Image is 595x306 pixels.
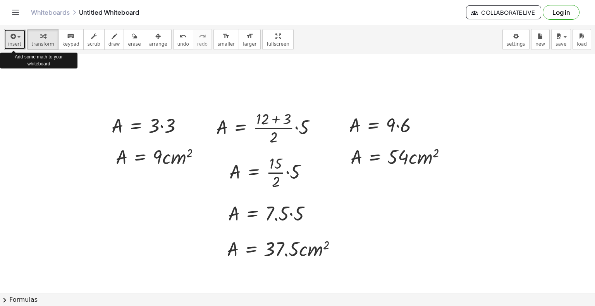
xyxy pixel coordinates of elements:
[88,41,100,47] span: scrub
[108,41,120,47] span: draw
[466,5,541,19] button: Collaborate Live
[473,9,535,16] span: Collaborate Live
[502,29,530,50] button: settings
[543,5,580,20] button: Log in
[9,6,22,19] button: Toggle navigation
[551,29,571,50] button: save
[83,29,105,50] button: scrub
[577,41,587,47] span: load
[213,29,239,50] button: format_sizesmaller
[243,41,256,47] span: larger
[124,29,145,50] button: erase
[31,9,70,16] a: Whiteboards
[531,29,550,50] button: new
[262,29,293,50] button: fullscreen
[177,41,189,47] span: undo
[573,29,591,50] button: load
[145,29,172,50] button: arrange
[128,41,141,47] span: erase
[58,29,84,50] button: keyboardkeypad
[199,32,206,41] i: redo
[4,29,26,50] button: insert
[27,29,58,50] button: transform
[67,32,74,41] i: keyboard
[507,41,525,47] span: settings
[62,41,79,47] span: keypad
[535,41,545,47] span: new
[31,41,54,47] span: transform
[173,29,193,50] button: undoundo
[246,32,253,41] i: format_size
[104,29,124,50] button: draw
[193,29,212,50] button: redoredo
[8,41,21,47] span: insert
[218,41,235,47] span: smaller
[149,41,167,47] span: arrange
[179,32,187,41] i: undo
[267,41,289,47] span: fullscreen
[555,41,566,47] span: save
[197,41,208,47] span: redo
[222,32,230,41] i: format_size
[239,29,261,50] button: format_sizelarger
